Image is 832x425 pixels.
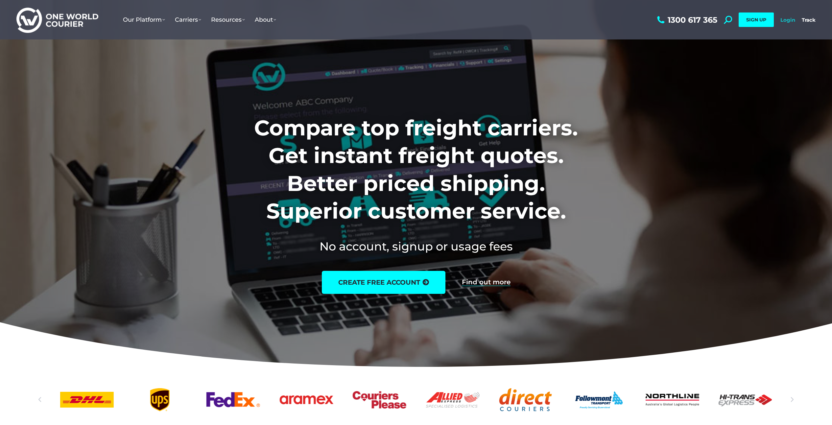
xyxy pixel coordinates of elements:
[206,388,260,411] div: 5 / 25
[426,388,480,411] a: Allied Express logo
[279,388,333,411] div: 6 / 25
[353,388,406,411] div: 7 / 25
[719,388,772,411] div: 12 / 25
[250,10,281,30] a: About
[353,388,406,411] a: Couriers Please logo
[719,388,772,411] a: Hi-Trans_logo
[255,16,276,23] span: About
[462,279,511,286] a: Find out more
[645,388,699,411] div: 11 / 25
[572,388,626,411] a: Followmont transoirt web logo
[211,16,245,23] span: Resources
[206,388,260,411] a: FedEx logo
[802,17,816,23] a: Track
[279,388,333,411] a: Aramex_logo
[170,10,206,30] a: Carriers
[60,388,114,411] a: DHl logo
[499,388,553,411] a: Direct Couriers logo
[211,238,621,254] h2: No account, signup or usage fees
[211,114,621,225] h1: Compare top freight carriers. Get instant freight quotes. Better priced shipping. Superior custom...
[206,10,250,30] a: Resources
[123,16,165,23] span: Our Platform
[322,271,445,294] a: create free account
[175,16,201,23] span: Carriers
[572,388,626,411] div: 10 / 25
[645,388,699,411] a: Northline logo
[118,10,170,30] a: Our Platform
[60,388,772,411] div: Slides
[16,7,98,33] img: One World Courier
[499,388,553,411] div: 9 / 25
[655,16,717,24] a: 1300 617 365
[780,17,795,23] a: Login
[426,388,480,411] div: 8 / 25
[133,388,187,411] a: UPS logo
[746,17,766,23] span: SIGN UP
[133,388,187,411] div: 4 / 25
[739,12,774,27] a: SIGN UP
[60,388,114,411] div: 3 / 25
